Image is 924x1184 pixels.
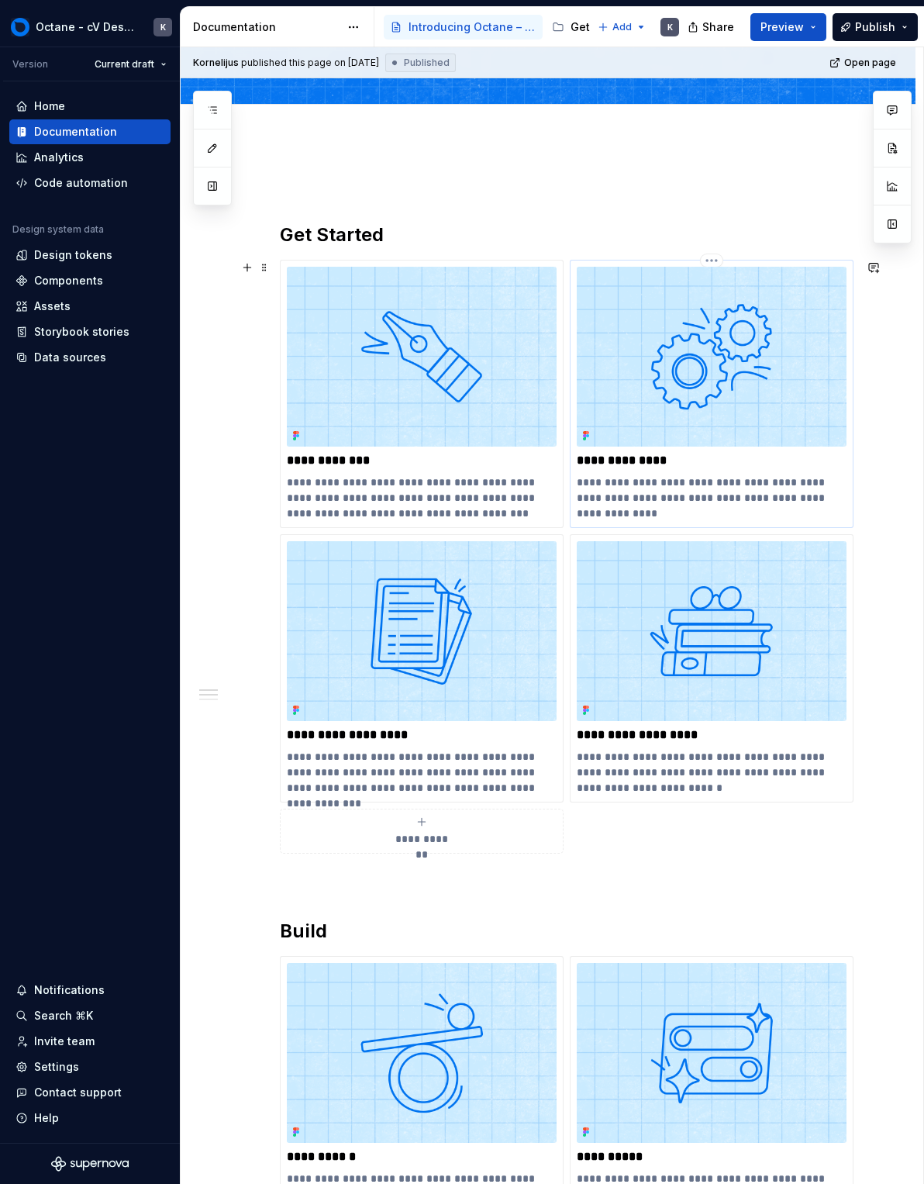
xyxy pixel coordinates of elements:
[34,98,65,114] div: Home
[855,19,895,35] span: Publish
[34,273,103,288] div: Components
[9,319,171,344] a: Storybook stories
[34,324,129,340] div: Storybook stories
[593,16,651,38] button: Add
[51,1156,129,1172] svg: Supernova Logo
[34,1085,122,1100] div: Contact support
[34,299,71,314] div: Assets
[844,57,896,69] span: Open page
[34,247,112,263] div: Design tokens
[34,1034,95,1049] div: Invite team
[577,541,846,721] img: 3a8c10e3-d264-4765-ac37-df27c971ebe0.png
[680,13,744,41] button: Share
[9,978,171,1003] button: Notifications
[825,52,903,74] a: Open page
[160,21,166,33] div: K
[34,1008,93,1023] div: Search ⌘K
[287,541,557,721] img: b3e01195-a3a6-400d-80bb-84954e482846.png
[34,150,84,165] div: Analytics
[612,21,632,33] span: Add
[571,19,633,35] div: Get Started
[546,15,639,40] a: Get Started
[404,57,450,69] span: Published
[833,13,918,41] button: Publish
[384,15,543,40] a: Introducing Octane – a single source of truth for brand, design, and content.
[34,350,106,365] div: Data sources
[667,21,673,33] div: K
[760,19,804,35] span: Preview
[11,18,29,36] img: 26998d5e-8903-4050-8939-6da79a9ddf72.png
[9,1029,171,1054] a: Invite team
[34,1059,79,1075] div: Settings
[3,10,177,43] button: Octane - cV Design SystemK
[287,267,557,447] img: e0c5006d-4d40-48d7-8950-b74ba0b4bd74.png
[280,919,853,944] h2: Build
[9,145,171,170] a: Analytics
[750,13,826,41] button: Preview
[34,124,117,140] div: Documentation
[241,57,379,69] div: published this page on [DATE]
[34,1110,59,1126] div: Help
[193,19,340,35] div: Documentation
[702,19,734,35] span: Share
[34,175,128,191] div: Code automation
[95,58,154,71] span: Current draft
[409,19,536,35] div: Introducing Octane – a single source of truth for brand, design, and content.
[36,19,135,35] div: Octane - cV Design System
[12,58,48,71] div: Version
[88,54,174,75] button: Current draft
[12,223,104,236] div: Design system data
[9,1003,171,1028] button: Search ⌘K
[577,267,846,447] img: 62716137-a2dc-405d-83d0-3567200e03b8.png
[9,1106,171,1130] button: Help
[280,223,853,247] h2: Get Started
[9,94,171,119] a: Home
[9,243,171,268] a: Design tokens
[384,12,590,43] div: Page tree
[9,1055,171,1079] a: Settings
[193,57,239,69] span: Kornelijus
[287,963,557,1143] img: 5530c1d1-079a-4064-9072-f692e84f8cc8.png
[9,119,171,144] a: Documentation
[9,171,171,195] a: Code automation
[34,982,105,998] div: Notifications
[9,1080,171,1105] button: Contact support
[9,345,171,370] a: Data sources
[9,268,171,293] a: Components
[9,294,171,319] a: Assets
[577,963,846,1143] img: 1c8cd77f-8e36-426a-83d6-da2f42b2ee38.png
